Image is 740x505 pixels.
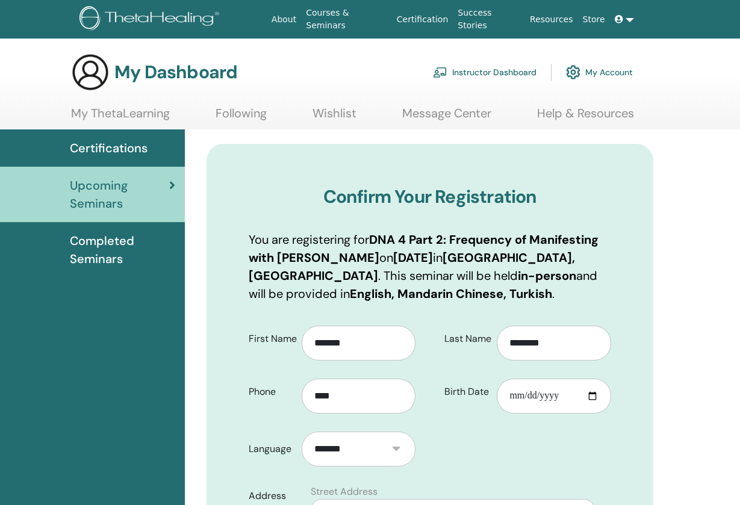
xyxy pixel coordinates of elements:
[70,232,175,268] span: Completed Seminars
[79,6,223,33] img: logo.png
[537,106,634,129] a: Help & Resources
[566,59,633,85] a: My Account
[435,327,497,350] label: Last Name
[350,286,552,302] b: English, Mandarin Chinese, Turkish
[402,106,491,129] a: Message Center
[433,59,536,85] a: Instructor Dashboard
[249,231,611,303] p: You are registering for on in . This seminar will be held and will be provided in .
[566,62,580,82] img: cog.svg
[453,2,525,37] a: Success Stories
[240,438,301,460] label: Language
[249,232,599,265] b: DNA 4 Part 2: Frequency of Manifesting with [PERSON_NAME]
[312,106,356,129] a: Wishlist
[267,8,301,31] a: About
[71,53,110,91] img: generic-user-icon.jpg
[114,61,237,83] h3: My Dashboard
[518,268,576,283] b: in-person
[435,380,497,403] label: Birth Date
[70,139,148,157] span: Certifications
[392,8,453,31] a: Certification
[70,176,169,212] span: Upcoming Seminars
[433,67,447,78] img: chalkboard-teacher.svg
[301,2,392,37] a: Courses & Seminars
[240,380,301,403] label: Phone
[525,8,578,31] a: Resources
[240,327,301,350] label: First Name
[216,106,267,129] a: Following
[393,250,433,265] b: [DATE]
[578,8,610,31] a: Store
[71,106,170,129] a: My ThetaLearning
[311,485,378,499] label: Street Address
[249,186,611,208] h3: Confirm Your Registration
